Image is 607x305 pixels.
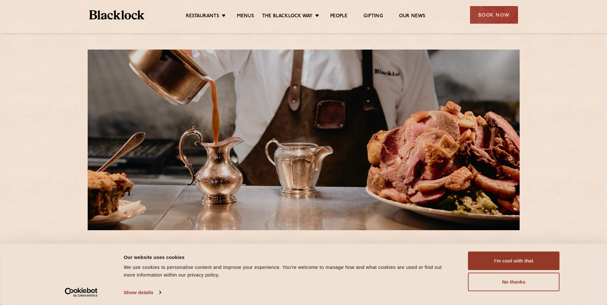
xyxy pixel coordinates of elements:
[186,13,219,20] a: Restaurants
[237,13,254,20] a: Menus
[124,263,454,279] div: We use cookies to personalise content and improve your experience. You're welcome to manage how a...
[399,13,426,20] a: Our News
[53,288,109,297] a: Usercentrics Cookiebot - opens in a new window
[124,253,454,261] div: Our website uses cookies
[468,252,560,270] button: I'm cool with that
[363,13,383,20] a: Gifting
[124,288,161,297] a: Show details
[330,13,347,20] a: People
[468,273,560,291] button: No thanks
[262,13,313,20] a: The Blacklock Way
[89,10,145,20] img: BL_Textured_Logo-footer-cropped.svg
[470,6,518,24] div: Book Now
